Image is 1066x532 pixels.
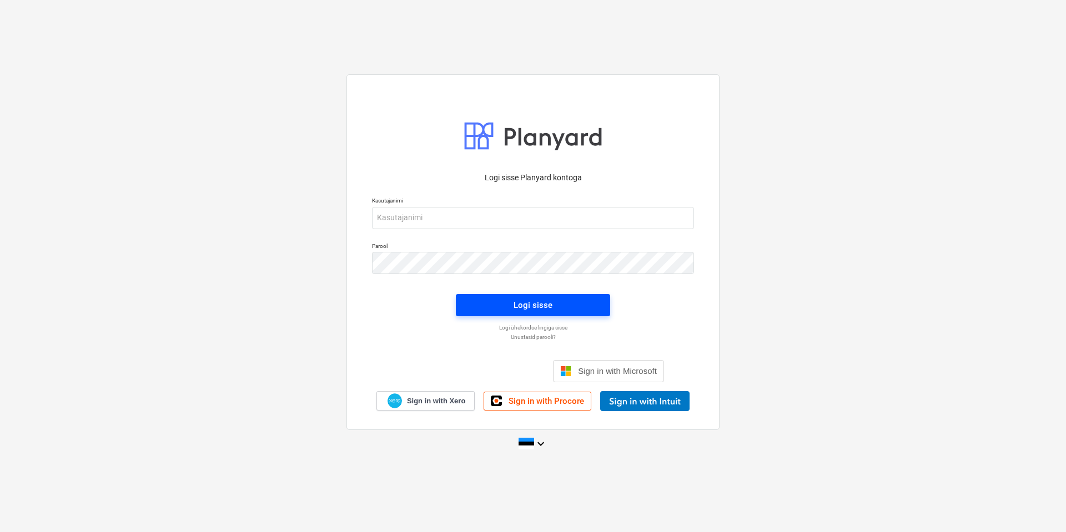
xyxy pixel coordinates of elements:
p: Logi sisse Planyard kontoga [372,172,694,184]
button: Logi sisse [456,294,610,316]
a: Sign in with Xero [376,391,475,411]
span: Sign in with Microsoft [578,366,657,376]
input: Kasutajanimi [372,207,694,229]
img: Microsoft logo [560,366,571,377]
a: Logi ühekordse lingiga sisse [366,324,700,331]
a: Unustasid parooli? [366,333,700,341]
iframe: Chat Widget [1010,479,1066,532]
p: Kasutajanimi [372,197,694,206]
iframe: Sisselogimine Google'i nupu abil [396,359,550,383]
div: Logi sisse [514,298,552,312]
span: Sign in with Xero [407,396,465,406]
p: Parool [372,242,694,252]
span: Sign in with Procore [509,396,584,406]
i: keyboard_arrow_down [534,437,547,450]
img: Xero logo [388,393,402,408]
a: Sign in with Procore [484,392,591,411]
